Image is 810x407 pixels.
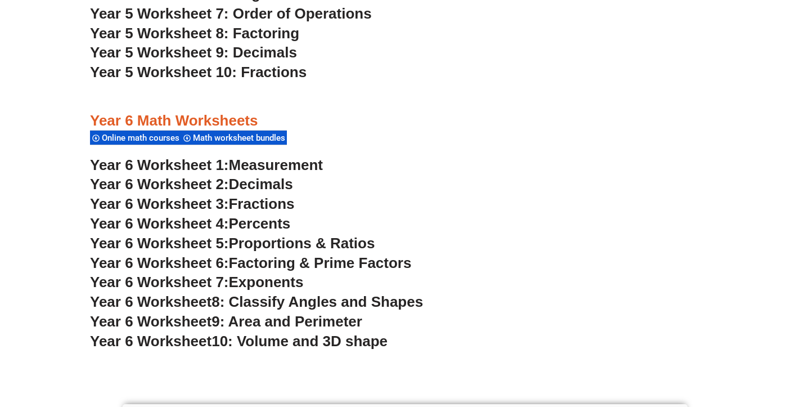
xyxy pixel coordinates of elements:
span: Year 6 Worksheet 2: [90,176,229,193]
span: Year 6 Worksheet [90,313,211,330]
a: Year 6 Worksheet 4:Percents [90,215,290,232]
span: Fractions [229,195,295,212]
span: Decimals [229,176,293,193]
span: 8: Classify Angles and Shapes [211,293,423,310]
span: Year 6 Worksheet 4: [90,215,229,232]
div: Math worksheet bundles [181,130,287,145]
span: Measurement [229,156,323,173]
span: Year 6 Worksheet [90,333,211,350]
a: Year 5 Worksheet 8: Factoring [90,25,299,42]
a: Year 6 Worksheet 3:Fractions [90,195,294,212]
span: 10: Volume and 3D shape [211,333,388,350]
span: Online math courses [102,133,183,143]
span: Percents [229,215,291,232]
span: Proportions & Ratios [229,235,375,252]
a: Year 6 Worksheet9: Area and Perimeter [90,313,362,330]
a: Year 6 Worksheet8: Classify Angles and Shapes [90,293,423,310]
a: Year 6 Worksheet 1:Measurement [90,156,323,173]
span: Year 6 Worksheet 6: [90,254,229,271]
iframe: Chat Widget [617,280,810,407]
h3: Year 6 Math Worksheets [90,111,720,131]
span: Year 6 Worksheet 7: [90,274,229,290]
a: Year 5 Worksheet 10: Fractions [90,64,307,80]
span: Year 6 Worksheet 5: [90,235,229,252]
span: Math worksheet bundles [193,133,289,143]
span: Factoring & Prime Factors [229,254,412,271]
a: Year 6 Worksheet 7:Exponents [90,274,303,290]
a: Year 5 Worksheet 7: Order of Operations [90,5,372,22]
span: Year 6 Worksheet [90,293,211,310]
span: Exponents [229,274,304,290]
a: Year 6 Worksheet 6:Factoring & Prime Factors [90,254,411,271]
a: Year 6 Worksheet 2:Decimals [90,176,293,193]
a: Year 5 Worksheet 9: Decimals [90,44,297,61]
span: 9: Area and Perimeter [211,313,362,330]
a: Year 6 Worksheet 5:Proportions & Ratios [90,235,375,252]
span: Year 6 Worksheet 3: [90,195,229,212]
div: Online math courses [90,130,181,145]
span: Year 6 Worksheet 1: [90,156,229,173]
a: Year 6 Worksheet10: Volume and 3D shape [90,333,388,350]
